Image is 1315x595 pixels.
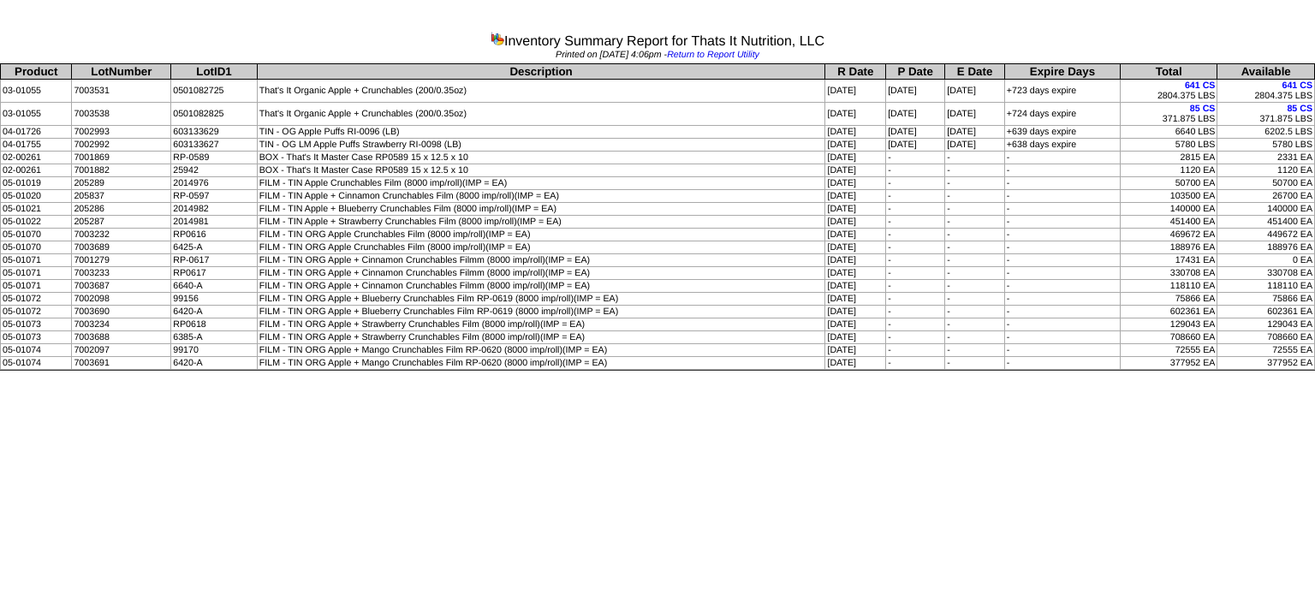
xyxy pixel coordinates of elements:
[825,344,886,357] td: [DATE]
[945,229,1005,241] td: -
[257,139,825,152] td: TIN - OG LM Apple Puffs Strawberry RI-0098 (LB)
[72,80,171,103] td: 7003531
[1121,229,1217,241] td: 469672 EA
[1004,306,1120,318] td: -
[257,293,825,306] td: FILM - TIN ORG Apple + Blueberry Crunchables Film RP-0619 (8000 imp/roll)(IMP = EA)
[171,164,257,177] td: 25942
[1,152,72,164] td: 02-00261
[945,126,1005,139] td: [DATE]
[257,357,825,370] td: FILM - TIN ORG Apple + Mango Crunchables Film RP-0620 (8000 imp/roll)(IMP = EA)
[945,306,1005,318] td: -
[1,190,72,203] td: 05-01020
[886,80,945,103] td: [DATE]
[945,164,1005,177] td: -
[1190,104,1216,114] span: 85 CS
[825,331,886,344] td: [DATE]
[1,126,72,139] td: 04-01726
[945,241,1005,254] td: -
[886,164,945,177] td: -
[72,152,171,164] td: 7001869
[171,152,257,164] td: RP-0589
[1004,203,1120,216] td: -
[1185,80,1216,91] span: 641 CS
[825,306,886,318] td: [DATE]
[825,293,886,306] td: [DATE]
[1121,203,1217,216] td: 140000 EA
[1004,318,1120,331] td: -
[1121,80,1217,103] td: 2804.375 LBS
[1121,254,1217,267] td: 17431 EA
[72,203,171,216] td: 205286
[1007,86,1076,96] span: +723 days expire
[1217,190,1315,203] td: 26700 EA
[171,177,257,190] td: 2014976
[171,216,257,229] td: 2014981
[886,152,945,164] td: -
[667,50,759,60] a: Return to Report Utility
[1121,64,1217,80] th: Total
[72,267,171,280] td: 7003233
[1217,229,1315,241] td: 449672 EA
[945,103,1005,126] td: [DATE]
[1121,267,1217,280] td: 330708 EA
[886,103,945,126] td: [DATE]
[1217,177,1315,190] td: 50700 EA
[825,80,886,103] td: [DATE]
[1121,280,1217,293] td: 118110 EA
[945,177,1005,190] td: -
[1121,152,1217,164] td: 2815 EA
[1287,104,1312,114] span: 85 CS
[171,306,257,318] td: 6420-A
[257,306,825,318] td: FILM - TIN ORG Apple + Blueberry Crunchables Film RP-0619 (8000 imp/roll)(IMP = EA)
[171,80,257,103] td: 0501082725
[1,267,72,280] td: 05-01071
[1121,139,1217,152] td: 5780 LBS
[72,318,171,331] td: 7003234
[1217,254,1315,267] td: 0 EA
[171,103,257,126] td: 0501082825
[72,357,171,370] td: 7003691
[886,190,945,203] td: -
[257,331,825,344] td: FILM - TIN ORG Apple + Strawberry Crunchables Film (8000 imp/roll)(IMP = EA)
[886,64,945,80] th: P Date
[491,32,504,45] img: graph.gif
[171,357,257,370] td: 6420-A
[1004,241,1120,254] td: -
[257,152,825,164] td: BOX - That's It Master Case RP0589 15 x 12.5 x 10
[1217,139,1315,152] td: 5780 LBS
[886,177,945,190] td: -
[825,254,886,267] td: [DATE]
[886,254,945,267] td: -
[171,293,257,306] td: 99156
[171,318,257,331] td: RP0618
[886,139,945,152] td: [DATE]
[945,357,1005,370] td: -
[1121,103,1217,126] td: 371.875 LBS
[825,267,886,280] td: [DATE]
[1121,306,1217,318] td: 602361 EA
[171,190,257,203] td: RP-0597
[257,103,825,126] td: That's It Organic Apple + Crunchables (200/0.35oz)
[886,344,945,357] td: -
[257,80,825,103] td: That's It Organic Apple + Crunchables (200/0.35oz)
[945,139,1005,152] td: [DATE]
[1,293,72,306] td: 05-01072
[1217,164,1315,177] td: 1120 EA
[72,64,171,80] th: LotNumber
[1217,318,1315,331] td: 129043 EA
[825,229,886,241] td: [DATE]
[945,331,1005,344] td: -
[1217,344,1315,357] td: 72555 EA
[257,190,825,203] td: FILM - TIN Apple + Cinnamon Crunchables Film (8000 imp/roll)(IMP = EA)
[945,80,1005,103] td: [DATE]
[1004,254,1120,267] td: -
[1004,152,1120,164] td: -
[1004,331,1120,344] td: -
[72,293,171,306] td: 7002098
[171,331,257,344] td: 6385-A
[1121,190,1217,203] td: 103500 EA
[886,203,945,216] td: -
[257,164,825,177] td: BOX - That's It Master Case RP0589 15 x 12.5 x 10
[171,203,257,216] td: 2014982
[886,229,945,241] td: -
